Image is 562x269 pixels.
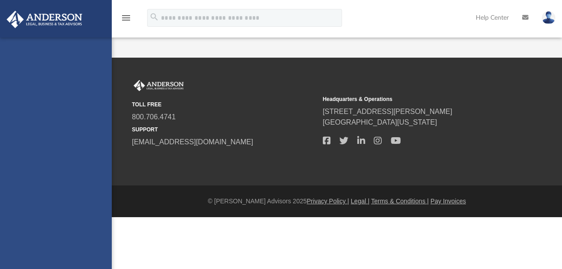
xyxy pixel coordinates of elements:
a: [GEOGRAPHIC_DATA][US_STATE] [323,118,437,126]
div: © [PERSON_NAME] Advisors 2025 [112,197,562,206]
a: menu [121,17,131,23]
i: menu [121,13,131,23]
a: [STREET_ADDRESS][PERSON_NAME] [323,108,452,115]
a: Legal | [351,198,370,205]
a: Pay Invoices [431,198,466,205]
small: SUPPORT [132,126,317,134]
img: Anderson Advisors Platinum Portal [4,11,85,28]
a: [EMAIL_ADDRESS][DOMAIN_NAME] [132,138,253,146]
img: User Pic [542,11,555,24]
i: search [149,12,159,22]
a: 800.706.4741 [132,113,176,121]
a: Privacy Policy | [307,198,349,205]
small: Headquarters & Operations [323,95,507,103]
img: Anderson Advisors Platinum Portal [132,80,186,92]
small: TOLL FREE [132,101,317,109]
a: Terms & Conditions | [371,198,429,205]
